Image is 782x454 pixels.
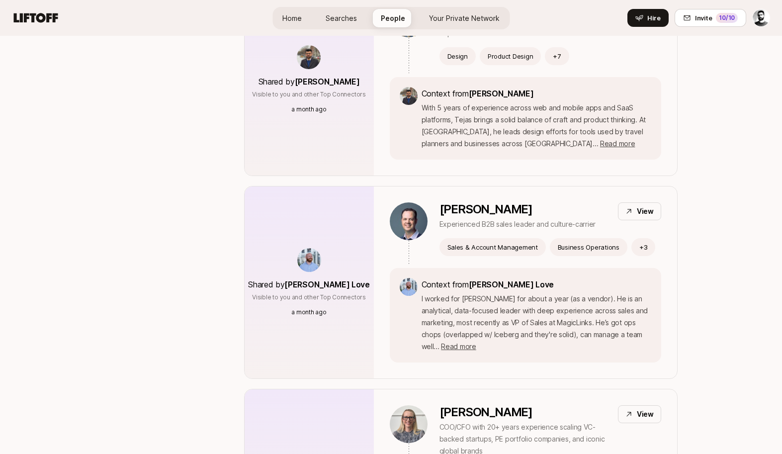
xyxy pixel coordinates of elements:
p: With 5 years of experience across web and mobile apps and SaaS platforms, Tejas brings a solid ba... [422,102,651,150]
p: Context from [422,278,651,291]
img: bd4da4d7_5cf5_45b3_8595_1454a3ab2b2e.jpg [400,87,418,105]
img: 1c876546_831b_4467_95e0_2c0aca472c45.jpg [390,405,428,443]
span: Your Private Network [429,13,500,23]
p: Sales & Account Management [447,242,538,252]
a: Your Private Network [421,9,508,27]
p: Shared by [259,75,360,88]
p: [PERSON_NAME] [439,202,596,216]
p: Visible to you and other Top Connectors [252,293,366,302]
button: +3 [631,238,656,256]
p: Product Design [488,51,533,61]
p: a month ago [291,105,326,114]
span: [PERSON_NAME] [295,77,360,87]
p: [PERSON_NAME] [439,405,610,419]
p: Shared by [248,278,369,291]
span: People [381,13,405,23]
div: 10 /10 [716,13,738,23]
p: Experienced B2B sales leader and culture-carrier [439,218,596,230]
span: Invite [695,13,712,23]
p: Context from [422,87,651,100]
span: Read more [600,139,635,148]
button: Hire [627,9,669,27]
a: Home [274,9,310,27]
img: b72c8261_0d4d_4a50_aadc_a05c176bc497.jpg [297,248,321,272]
span: Hire [647,13,661,23]
img: c2cce73c_cf4b_4b36_b39f_f219c48f45f2.jpg [390,202,428,240]
p: Business Operations [558,242,619,252]
span: Read more [441,342,476,351]
button: Jason Stewart [752,9,770,27]
span: [PERSON_NAME] Love [284,279,369,289]
img: Jason Stewart [753,9,770,26]
img: b72c8261_0d4d_4a50_aadc_a05c176bc497.jpg [400,278,418,296]
a: People [373,9,413,27]
p: I worked for [PERSON_NAME] for about a year (as a vendor). He is an analytical, data-focused lead... [422,293,651,353]
span: Searches [326,13,357,23]
a: Shared by[PERSON_NAME] LoveVisible to you and other Top Connectorsa month ago[PERSON_NAME]Experie... [244,186,678,379]
p: View [637,408,654,420]
p: Design [447,51,468,61]
p: a month ago [291,308,326,317]
button: +7 [545,47,569,65]
p: View [637,205,654,217]
img: bd4da4d7_5cf5_45b3_8595_1454a3ab2b2e.jpg [297,45,321,69]
span: [PERSON_NAME] Love [469,279,554,289]
span: [PERSON_NAME] [469,89,534,98]
button: Invite10/10 [675,9,746,27]
p: Visible to you and other Top Connectors [252,90,366,99]
span: Home [282,13,302,23]
a: Searches [318,9,365,27]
